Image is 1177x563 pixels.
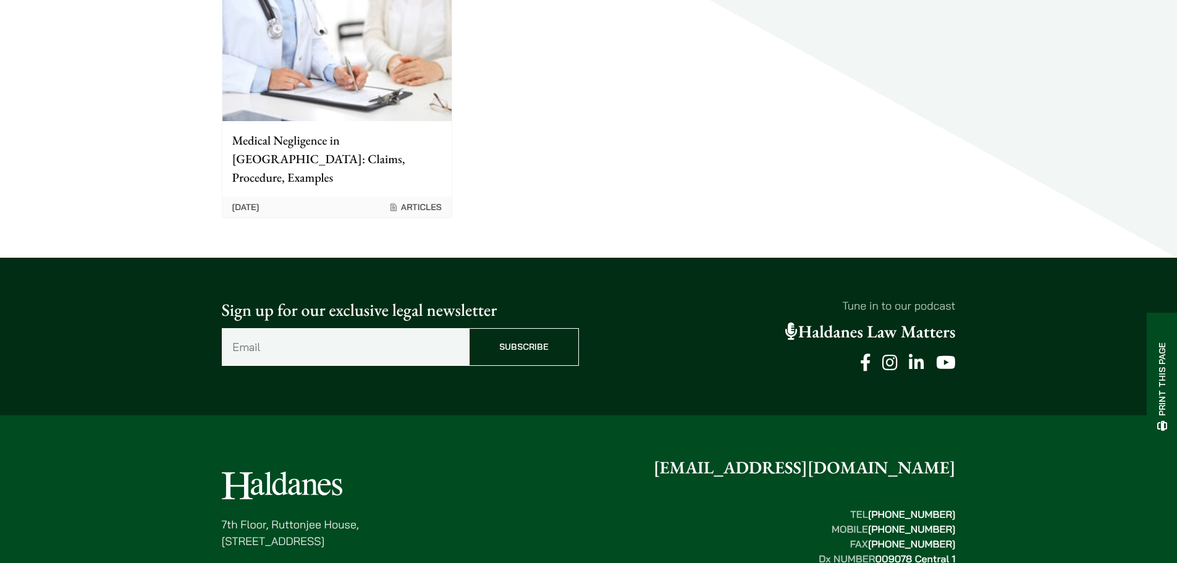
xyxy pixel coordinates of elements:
[222,516,359,549] p: 7th Floor, Ruttonjee House, [STREET_ADDRESS]
[868,538,956,550] mark: [PHONE_NUMBER]
[868,523,956,535] mark: [PHONE_NUMBER]
[222,328,469,366] input: Email
[868,508,956,520] mark: [PHONE_NUMBER]
[654,457,956,479] a: [EMAIL_ADDRESS][DOMAIN_NAME]
[232,131,442,187] p: Medical Negligence in [GEOGRAPHIC_DATA]: Claims, Procedure, Examples
[222,472,342,499] img: Logo of Haldanes
[785,321,956,343] a: Haldanes Law Matters
[222,297,579,323] p: Sign up for our exclusive legal newsletter
[469,328,579,366] input: Subscribe
[599,297,956,314] p: Tune in to our podcast
[232,201,259,213] time: [DATE]
[389,201,442,213] span: Articles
